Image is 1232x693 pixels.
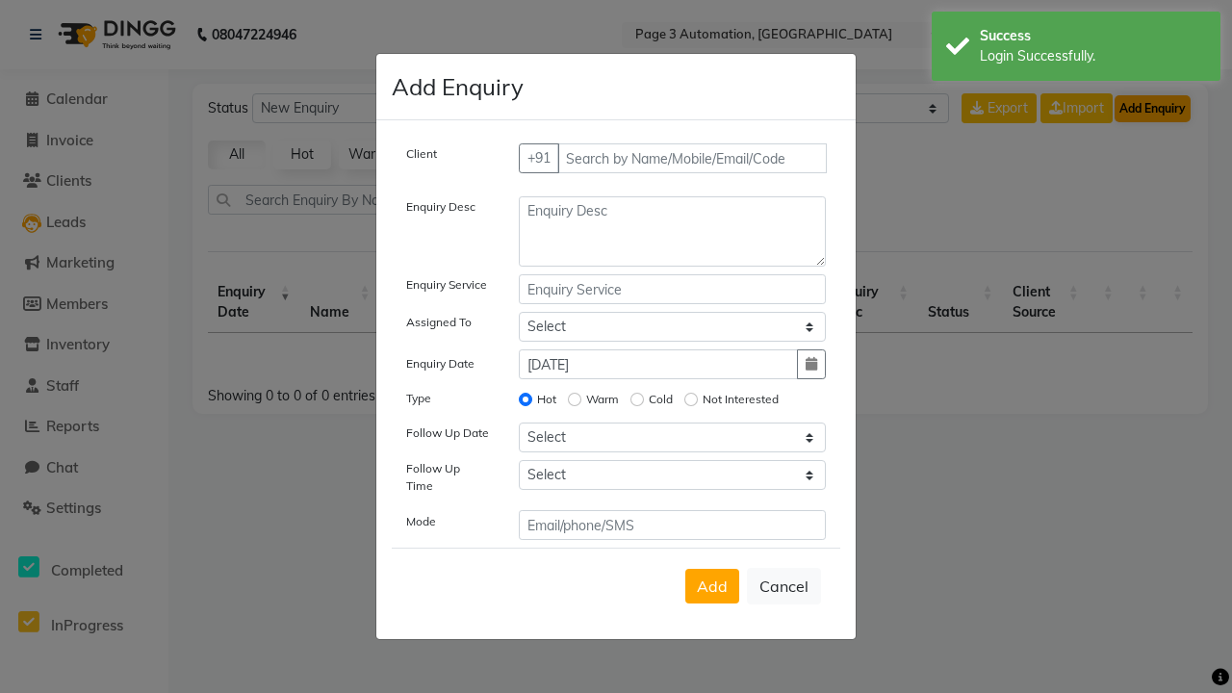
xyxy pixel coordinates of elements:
[519,510,827,540] input: Email/phone/SMS
[557,143,828,173] input: Search by Name/Mobile/Email/Code
[537,391,556,408] label: Hot
[519,274,827,304] input: Enquiry Service
[519,143,559,173] button: +91
[697,577,728,596] span: Add
[649,391,673,408] label: Cold
[406,424,489,442] label: Follow Up Date
[747,568,821,604] button: Cancel
[406,314,472,331] label: Assigned To
[685,569,739,603] button: Add
[703,391,779,408] label: Not Interested
[406,513,436,530] label: Mode
[980,46,1206,66] div: Login Successfully.
[406,276,487,294] label: Enquiry Service
[406,198,475,216] label: Enquiry Desc
[406,390,431,407] label: Type
[586,391,619,408] label: Warm
[980,26,1206,46] div: Success
[406,460,490,495] label: Follow Up Time
[406,145,437,163] label: Client
[392,69,524,104] h4: Add Enquiry
[406,355,475,372] label: Enquiry Date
